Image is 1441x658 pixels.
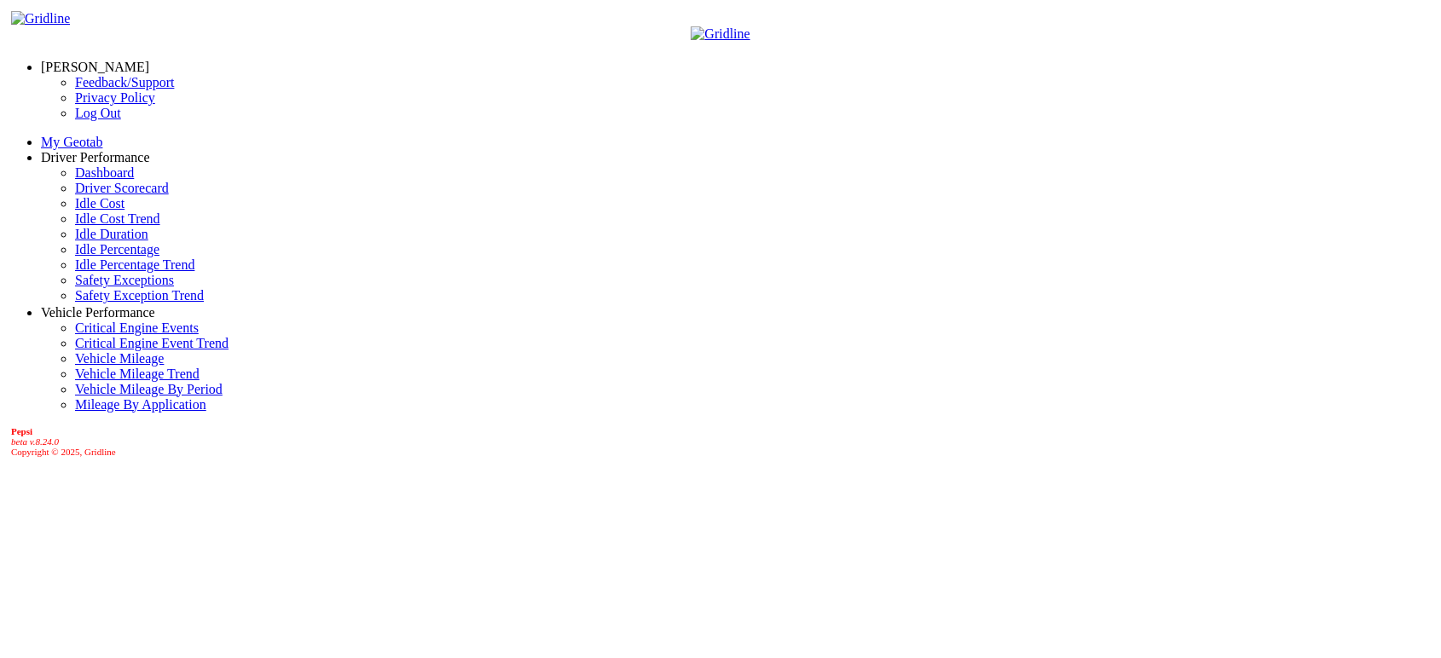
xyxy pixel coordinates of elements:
a: Idle Percentage Trend [75,257,194,272]
a: Vehicle Performance [41,305,155,320]
a: Driver Scorecard [75,181,169,195]
b: Pepsi [11,426,32,436]
a: Privacy Policy [75,90,155,105]
a: Vehicle Mileage [75,351,164,366]
a: Feedback/Support [75,75,174,89]
a: Safety Exception Trend [75,288,204,303]
a: Vehicle Mileage Trend [75,367,200,381]
a: Critical Engine Event Trend [75,336,229,350]
img: Gridline [691,26,749,42]
a: Idle Percentage [75,242,159,257]
img: Gridline [11,11,70,26]
a: My Geotab [41,135,102,149]
a: Log Out [75,106,121,120]
a: [PERSON_NAME] [41,60,149,74]
i: beta v.8.24.0 [11,436,59,447]
a: HOS Violations [75,303,161,318]
div: Copyright © 2025, Gridline [11,426,1434,457]
a: Vehicle Mileage By Period [75,382,223,396]
a: Driver Performance [41,150,150,164]
a: Idle Cost Trend [75,211,160,226]
a: Idle Cost [75,196,124,211]
a: Dashboard [75,165,134,180]
a: Safety Exceptions [75,273,174,287]
a: Idle Duration [75,227,148,241]
a: Critical Engine Events [75,320,199,335]
a: Mileage By Application [75,397,206,412]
